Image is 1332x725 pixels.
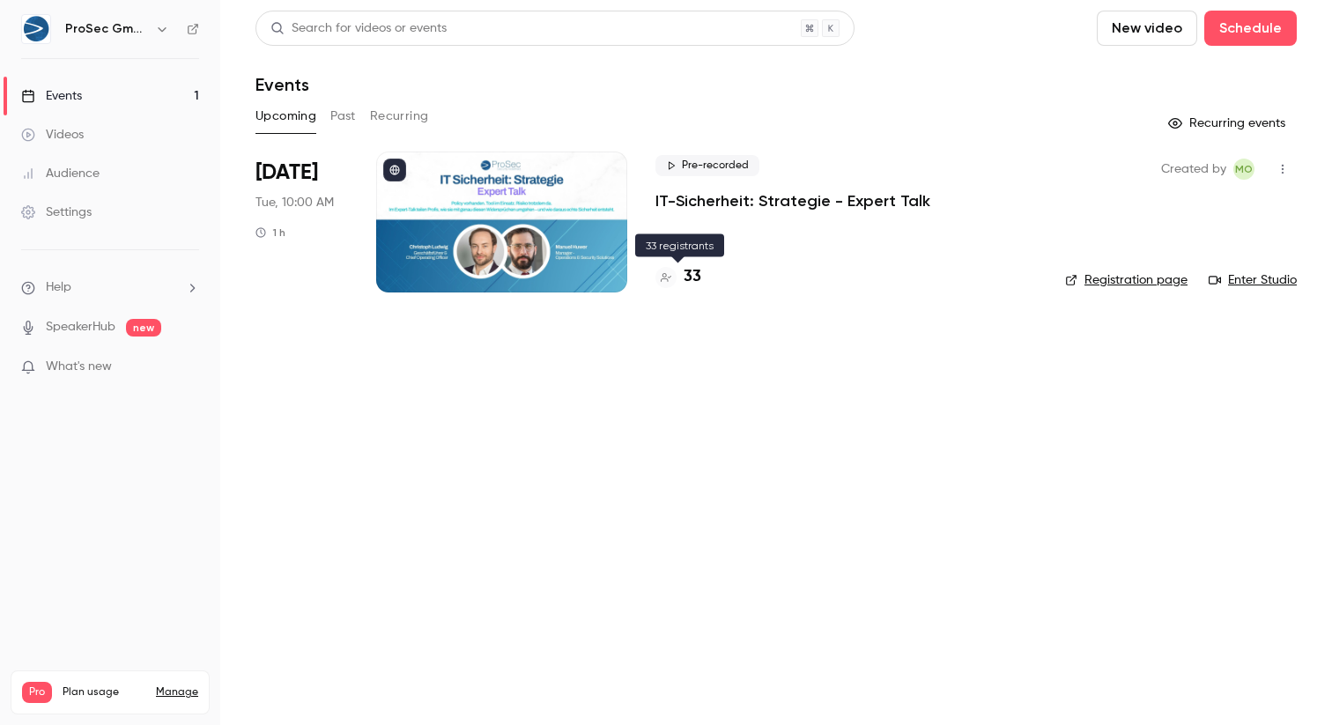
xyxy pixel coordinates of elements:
[126,319,161,337] span: new
[1161,159,1226,180] span: Created by
[1097,11,1197,46] button: New video
[65,20,148,38] h6: ProSec GmbH
[255,74,309,95] h1: Events
[178,359,199,375] iframe: Noticeable Trigger
[21,278,199,297] li: help-dropdown-opener
[1209,271,1297,289] a: Enter Studio
[1233,159,1254,180] span: MD Operative
[46,358,112,376] span: What's new
[684,265,701,289] h4: 33
[255,226,285,240] div: 1 h
[46,318,115,337] a: SpeakerHub
[22,682,52,703] span: Pro
[21,126,84,144] div: Videos
[1160,109,1297,137] button: Recurring events
[255,152,348,292] div: Sep 23 Tue, 10:00 AM (Europe/Berlin)
[1235,159,1253,180] span: MO
[21,87,82,105] div: Events
[63,685,145,699] span: Plan usage
[655,190,930,211] a: IT-Sicherheit: Strategie - Expert Talk
[255,102,316,130] button: Upcoming
[270,19,447,38] div: Search for videos or events
[330,102,356,130] button: Past
[21,203,92,221] div: Settings
[1204,11,1297,46] button: Schedule
[1065,271,1188,289] a: Registration page
[22,15,50,43] img: ProSec GmbH
[370,102,429,130] button: Recurring
[655,265,701,289] a: 33
[255,159,318,187] span: [DATE]
[21,165,100,182] div: Audience
[156,685,198,699] a: Manage
[255,194,334,211] span: Tue, 10:00 AM
[655,155,759,176] span: Pre-recorded
[46,278,71,297] span: Help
